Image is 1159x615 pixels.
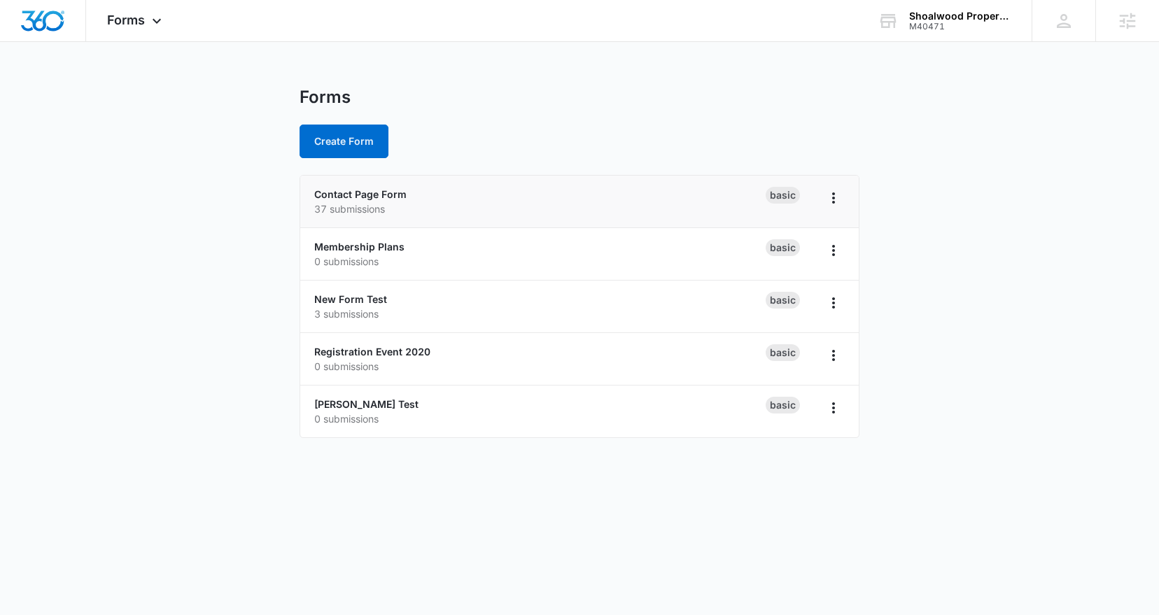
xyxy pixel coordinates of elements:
[822,187,845,209] button: Overflow Menu
[314,346,430,358] a: Registration Event 2020
[314,254,766,269] p: 0 submissions
[314,359,766,374] p: 0 submissions
[314,202,766,216] p: 37 submissions
[822,344,845,367] button: Overflow Menu
[314,398,419,410] a: [PERSON_NAME] Test
[300,87,351,108] h1: Forms
[909,10,1011,22] div: account name
[766,239,800,256] div: Basic
[766,397,800,413] div: Basic
[766,187,800,204] div: Basic
[314,241,405,253] a: Membership Plans
[822,292,845,314] button: Overflow Menu
[766,344,800,361] div: Basic
[822,397,845,419] button: Overflow Menu
[909,22,1011,31] div: account id
[822,239,845,262] button: Overflow Menu
[314,293,387,305] a: New Form Test
[314,188,407,200] a: Contact Page Form
[300,125,388,158] button: Create Form
[314,411,766,426] p: 0 submissions
[107,13,145,27] span: Forms
[766,292,800,309] div: Basic
[314,306,766,321] p: 3 submissions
